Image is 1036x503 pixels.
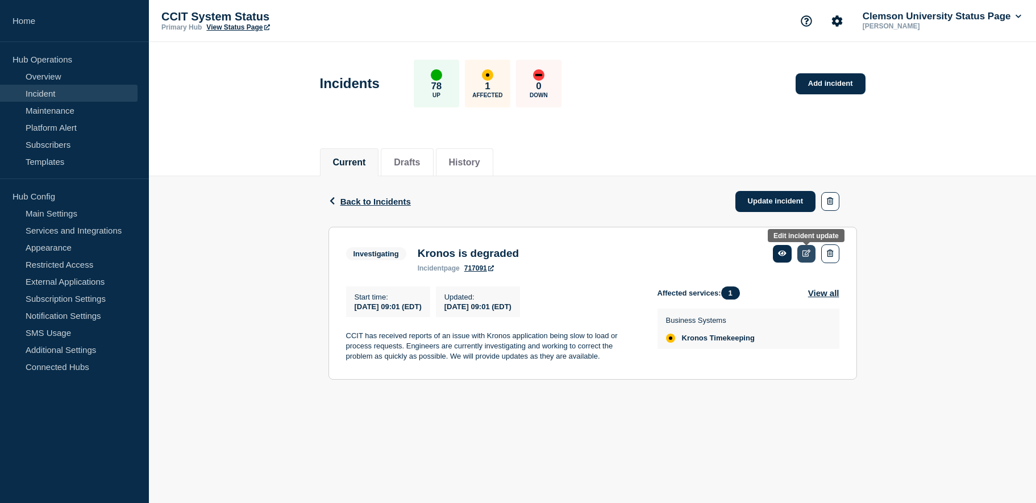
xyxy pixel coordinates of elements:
div: Edit incident update [773,232,839,240]
p: [PERSON_NAME] [860,22,979,30]
p: page [418,264,460,272]
div: affected [666,334,675,343]
p: 78 [431,81,442,92]
a: 717091 [464,264,494,272]
button: Account settings [825,9,849,33]
p: CCIT has received reports of an issue with Kronos application being slow to load or process reque... [346,331,639,362]
a: Update incident [735,191,816,212]
button: Support [794,9,818,33]
span: incident [418,264,444,272]
button: Drafts [394,157,420,168]
a: Add incident [796,73,866,94]
button: History [449,157,480,168]
button: Back to Incidents [328,197,411,206]
a: View Status Page [206,23,269,31]
span: Back to Incidents [340,197,411,206]
span: Affected services: [658,286,746,300]
span: [DATE] 09:01 (EDT) [355,302,422,311]
h1: Incidents [320,76,380,92]
p: Primary Hub [161,23,202,31]
p: Down [530,92,548,98]
p: Business Systems [666,316,755,325]
span: Kronos Timekeeping [682,334,755,343]
button: Current [333,157,366,168]
button: Clemson University Status Page [860,11,1023,22]
span: 1 [721,286,740,300]
p: Start time : [355,293,422,301]
p: Up [432,92,440,98]
p: CCIT System Status [161,10,389,23]
button: View all [808,286,839,300]
h3: Kronos is degraded [418,247,519,260]
p: Updated : [444,293,511,301]
p: 0 [536,81,541,92]
span: Investigating [346,247,406,260]
div: down [533,69,544,81]
div: up [431,69,442,81]
div: affected [482,69,493,81]
p: Affected [472,92,502,98]
div: [DATE] 09:01 (EDT) [444,301,511,311]
p: 1 [485,81,490,92]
